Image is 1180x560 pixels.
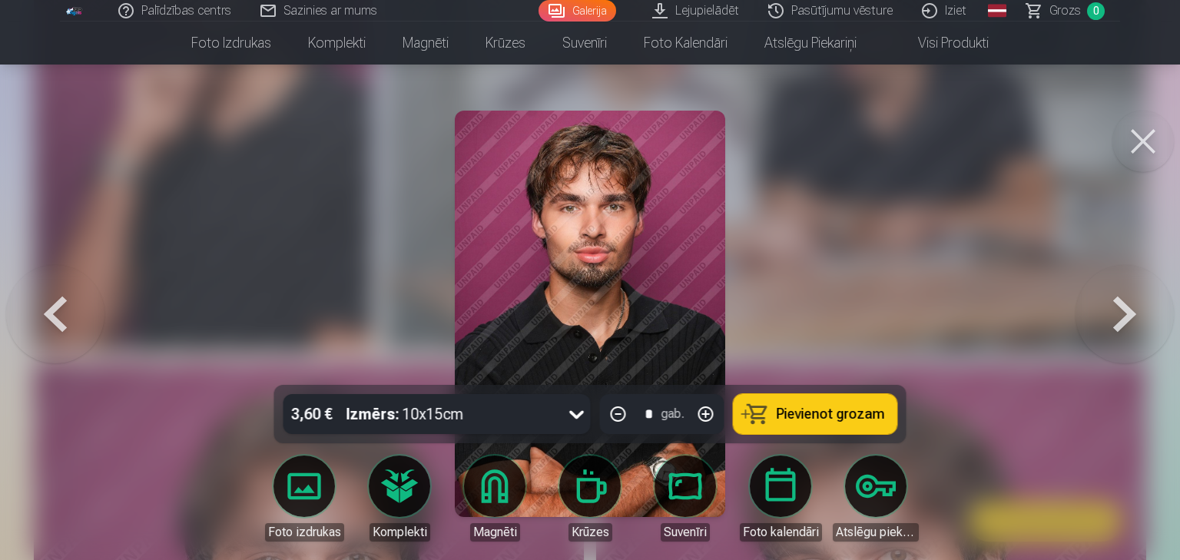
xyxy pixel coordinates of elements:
span: Grozs [1049,2,1081,20]
strong: Izmērs : [346,403,399,425]
a: Foto izdrukas [173,22,290,65]
div: Atslēgu piekariņi [833,523,919,542]
a: Foto kalendāri [625,22,746,65]
div: Foto izdrukas [265,523,344,542]
div: Komplekti [370,523,430,542]
a: Foto kalendāri [737,456,824,542]
a: Visi produkti [875,22,1007,65]
div: Foto kalendāri [740,523,822,542]
a: Atslēgu piekariņi [746,22,875,65]
a: Komplekti [356,456,442,542]
button: Pievienot grozam [734,394,897,434]
div: gab. [661,405,684,423]
a: Krūzes [467,22,544,65]
a: Komplekti [290,22,384,65]
div: Krūzes [568,523,612,542]
div: Magnēti [470,523,520,542]
div: Suvenīri [661,523,710,542]
span: 0 [1087,2,1105,20]
div: 3,60 € [283,394,340,434]
a: Magnēti [452,456,538,542]
a: Suvenīri [544,22,625,65]
a: Atslēgu piekariņi [833,456,919,542]
a: Suvenīri [642,456,728,542]
span: Pievienot grozam [777,407,885,421]
a: Foto izdrukas [261,456,347,542]
a: Magnēti [384,22,467,65]
a: Krūzes [547,456,633,542]
div: 10x15cm [346,394,464,434]
img: /fa1 [66,6,83,15]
